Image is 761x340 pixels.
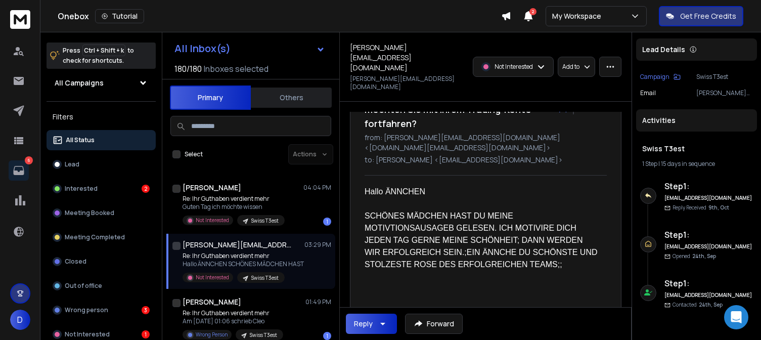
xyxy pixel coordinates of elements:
p: Not Interested [196,217,229,224]
button: Reply [346,314,397,334]
p: Not Interested [196,274,229,281]
h1: All Inbox(s) [174,44,231,54]
h6: Step 1 : [664,180,753,192]
span: 9th, Oct [708,204,729,211]
p: Out of office [65,282,102,290]
p: [PERSON_NAME][EMAIL_ADDRESS][DOMAIN_NAME] [696,89,753,97]
button: Wrong person3 [47,300,156,320]
p: Get Free Credits [680,11,736,21]
div: 3 [142,306,150,314]
span: 15 days in sequence [661,159,715,168]
h6: Step 1 : [664,277,753,289]
span: 180 / 180 [174,63,202,75]
span: 1 Step [642,159,657,168]
div: 1 [142,330,150,338]
p: Add to [562,63,579,71]
span: 2 [529,8,536,15]
div: Open Intercom Messenger [724,305,748,329]
p: Interested [65,185,98,193]
p: Contacted [673,301,723,309]
button: Out of office [47,276,156,296]
p: from: [PERSON_NAME][EMAIL_ADDRESS][DOMAIN_NAME] <[DOMAIN_NAME][EMAIL_ADDRESS][DOMAIN_NAME]> [365,133,607,153]
p: Wrong Person [196,331,228,338]
div: SCHÖNES MÄDCHEN HAST DU MEINE MOTIVTIONSAUSAGEB GELESEN. ICH MOTIVIRE DICH JEDEN TAG GERNE MEINE ... [365,210,599,331]
h1: All Campaigns [55,78,104,88]
button: All Campaigns [47,73,156,93]
h6: [EMAIL_ADDRESS][DOMAIN_NAME] [664,291,753,299]
p: Email [640,89,656,97]
p: Hallo ÄNNCHEN SCHÖNES MÄDCHEN HAST [183,260,304,268]
p: Press to check for shortcuts. [63,46,134,66]
button: Lead [47,154,156,175]
span: 24th, Sep [699,301,723,308]
div: | [642,160,751,168]
p: to: [PERSON_NAME] <[EMAIL_ADDRESS][DOMAIN_NAME]> [365,155,607,165]
label: Select [185,150,203,158]
p: Meeting Booked [65,209,114,217]
button: Closed [47,251,156,272]
h1: [PERSON_NAME][EMAIL_ADDRESS][DOMAIN_NAME] [183,240,294,250]
h1: [PERSON_NAME] [183,297,241,307]
p: Closed [65,258,86,266]
button: Meeting Completed [47,227,156,247]
p: Am [DATE] 01:06 schrieb Cleo [183,317,283,325]
p: Campaign [640,73,669,81]
p: 01:49 PM [305,298,331,306]
button: Get Free Credits [659,6,743,26]
h1: [PERSON_NAME] [183,183,241,193]
p: Not Interested [65,330,110,338]
div: 2 [142,185,150,193]
div: 1 [323,332,331,340]
p: Reply Received [673,204,729,211]
button: All Status [47,130,156,150]
p: All Status [66,136,95,144]
p: Opened [673,252,716,260]
button: D [10,310,30,330]
div: Activities [636,109,757,132]
p: Wrong person [65,306,108,314]
h6: [EMAIL_ADDRESS][DOMAIN_NAME] [664,243,753,250]
h3: Inboxes selected [204,63,268,75]
p: Re: Ihr Guthaben verdient mehr [183,195,285,203]
p: Lead [65,160,79,168]
div: Onebox [58,9,501,23]
p: My Workspace [552,11,605,21]
h6: [EMAIL_ADDRESS][DOMAIN_NAME] [664,194,753,202]
p: Guten Tag ich möchte wissen [183,203,285,211]
p: 03:29 PM [304,241,331,249]
div: Reply [354,319,373,329]
h3: Filters [47,110,156,124]
span: Ctrl + Shift + k [82,45,125,56]
p: Swiss T3est [251,274,279,282]
div: Hallo ÄNNCHEN [365,186,599,198]
h6: Step 1 : [664,229,753,241]
p: Lead Details [642,45,685,55]
p: Re: Ihr Guthaben verdient mehr [183,252,304,260]
p: Not Interested [495,63,533,71]
h1: [PERSON_NAME][EMAIL_ADDRESS][DOMAIN_NAME] [350,42,467,73]
p: Swiss T3est [696,73,753,81]
p: Meeting Completed [65,233,125,241]
h1: Swiss T3est [642,144,751,154]
button: Interested2 [47,179,156,199]
a: 6 [9,160,29,181]
p: 04:04 PM [303,184,331,192]
p: [PERSON_NAME][EMAIL_ADDRESS][DOMAIN_NAME] [350,75,467,91]
button: Primary [170,86,251,110]
button: All Inbox(s) [166,38,333,59]
span: 24th, Sep [692,252,716,260]
p: 6 [25,156,33,164]
button: Campaign [640,73,681,81]
p: Swiss T3est [250,331,277,339]
button: Forward [405,314,463,334]
button: Meeting Booked [47,203,156,223]
p: Re: Ihr Guthaben verdient mehr [183,309,283,317]
button: Others [251,87,332,109]
button: Tutorial [95,9,144,23]
div: 1 [323,218,331,226]
p: Swiss T3est [251,217,279,225]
